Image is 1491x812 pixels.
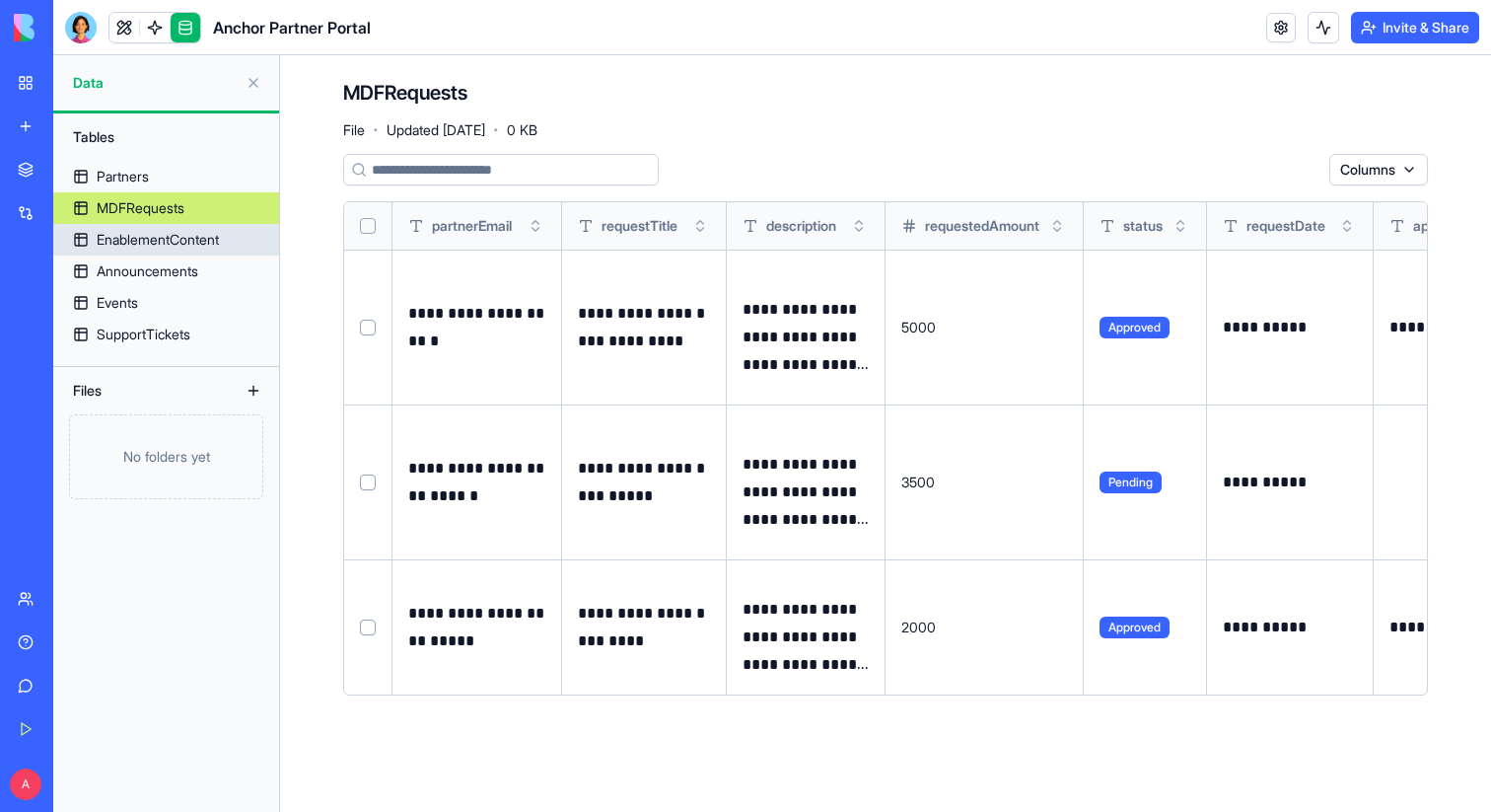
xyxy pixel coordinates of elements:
[97,293,138,313] div: Events
[373,114,379,146] span: ·
[432,216,512,236] span: partnerEmail
[1100,617,1170,638] span: Approved
[53,256,279,287] a: Announcements
[1171,216,1190,236] button: Toggle sort
[360,620,376,635] button: Select row
[901,474,935,490] span: 3500
[1351,12,1479,43] button: Invite & Share
[10,769,41,800] span: A
[901,319,936,335] span: 5000
[1047,216,1067,236] button: Toggle sort
[97,230,219,250] div: EnablementContent
[360,475,376,490] button: Select row
[493,114,499,146] span: ·
[63,121,269,153] div: Tables
[901,619,936,635] span: 2000
[213,16,371,39] span: Anchor Partner Portal
[97,325,190,344] div: SupportTickets
[343,79,467,107] h4: MDFRequests
[360,218,376,234] button: Select all
[53,414,279,499] a: No folders yet
[53,192,279,224] a: MDFRequests
[97,198,184,218] div: MDFRequests
[53,319,279,350] a: SupportTickets
[690,216,710,236] button: Toggle sort
[602,216,677,236] span: requestTitle
[507,120,537,140] span: 0 KB
[63,375,221,406] div: Files
[1100,472,1162,493] span: Pending
[387,120,485,140] span: Updated [DATE]
[526,216,545,236] button: Toggle sort
[1123,216,1163,236] span: status
[360,320,376,335] button: Select row
[53,224,279,256] a: EnablementContent
[53,287,279,319] a: Events
[1329,154,1428,185] button: Columns
[97,261,198,281] div: Announcements
[849,216,869,236] button: Toggle sort
[97,167,149,186] div: Partners
[53,161,279,192] a: Partners
[1100,317,1170,338] span: Approved
[1246,216,1325,236] span: requestDate
[766,216,836,236] span: description
[69,414,263,499] div: No folders yet
[14,14,136,41] img: logo
[925,216,1039,236] span: requestedAmount
[1337,216,1357,236] button: Toggle sort
[73,73,238,93] span: Data
[343,120,365,140] span: File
